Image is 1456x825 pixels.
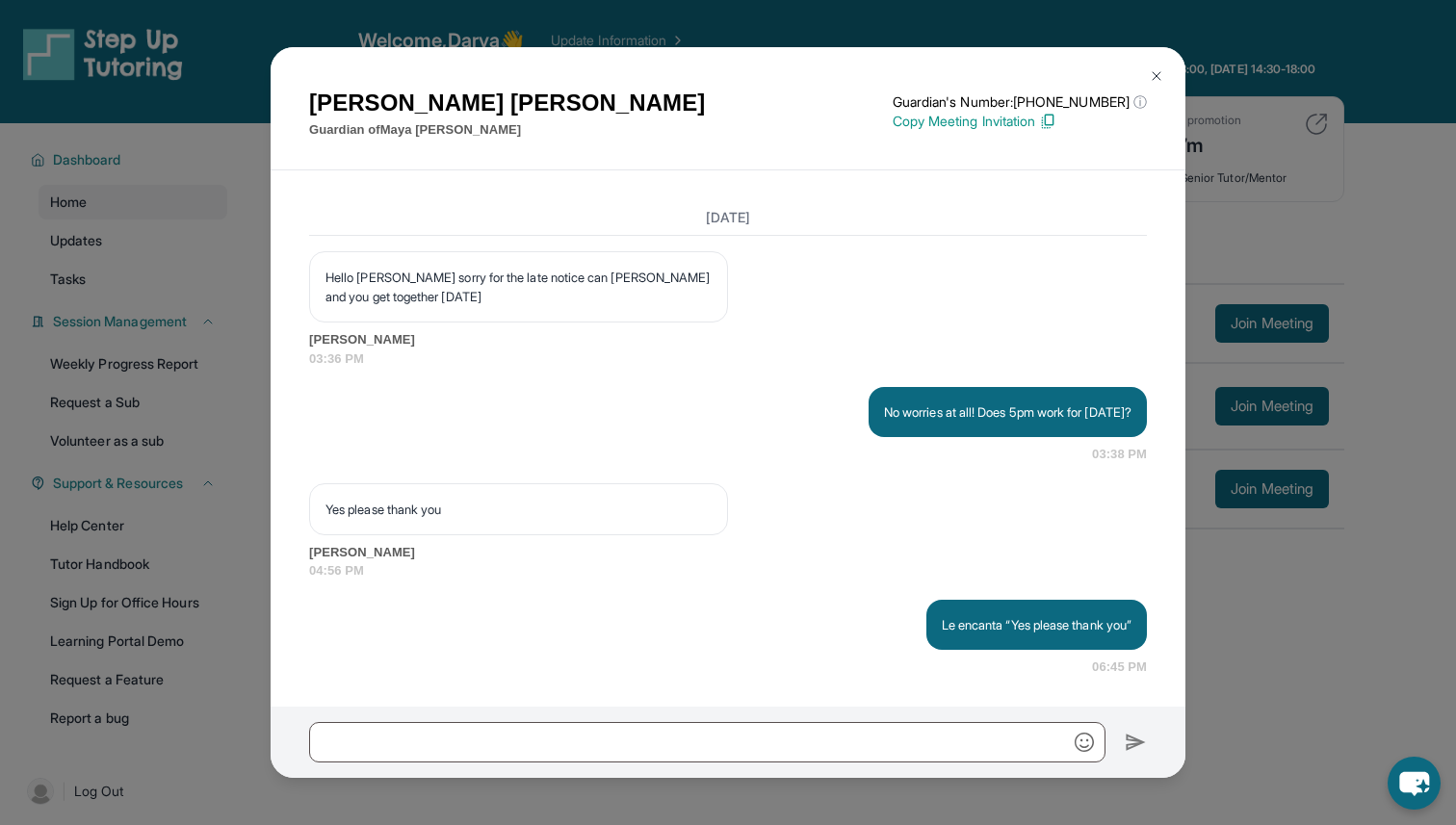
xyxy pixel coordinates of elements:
span: [PERSON_NAME] [309,543,1147,562]
button: chat-button [1388,757,1441,810]
h3: [DATE] [309,208,1147,227]
span: 03:36 PM [309,349,1147,369]
span: ⓘ [1133,92,1147,112]
p: Guardian's Number: [PHONE_NUMBER] [893,92,1147,112]
span: 04:56 PM [309,561,1147,580]
span: 06:45 PM [1092,657,1147,677]
p: Copy Meeting Invitation [893,112,1147,131]
p: Yes please thank you [325,500,712,519]
span: [PERSON_NAME] [309,330,1147,349]
img: Close Icon [1149,68,1164,84]
span: 03:38 PM [1092,445,1147,464]
img: Send icon [1125,731,1147,754]
p: Hello [PERSON_NAME] sorry for the late notice can [PERSON_NAME] and you get together [DATE] [325,268,712,306]
h1: [PERSON_NAME] [PERSON_NAME] [309,86,705,120]
p: Le encanta “Yes please thank you” [942,615,1131,634]
img: Copy Icon [1039,113,1056,130]
p: No worries at all! Does 5pm work for [DATE]? [884,402,1131,422]
p: Guardian of Maya [PERSON_NAME] [309,120,705,140]
img: Emoji [1075,733,1094,752]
